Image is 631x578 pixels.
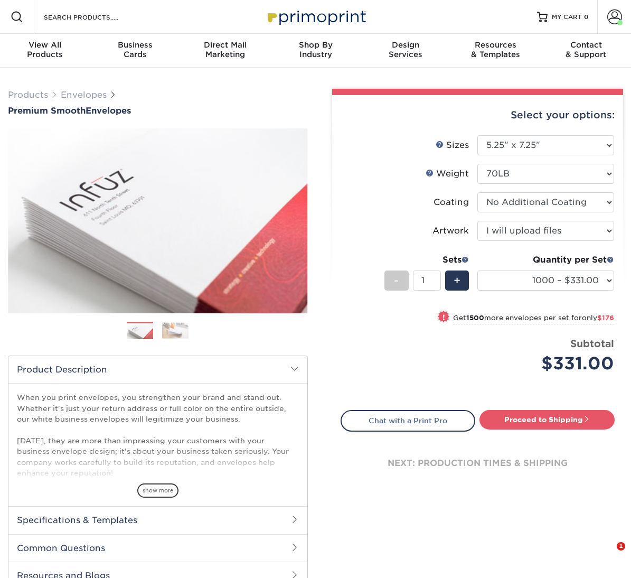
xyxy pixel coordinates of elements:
h1: Envelopes [8,106,308,116]
div: next: production times & shipping [341,432,615,495]
div: Coating [434,196,469,209]
a: Resources& Templates [451,34,541,68]
div: Services [361,40,451,59]
h2: Product Description [8,356,307,383]
span: 1 [617,542,625,551]
span: MY CART [552,13,582,22]
span: Contact [541,40,631,50]
span: Shop By [270,40,361,50]
div: Artwork [432,225,469,237]
span: + [454,273,460,288]
div: & Templates [451,40,541,59]
a: BusinessCards [90,34,181,68]
span: Direct Mail [180,40,270,50]
iframe: Intercom live chat [595,542,620,567]
div: Industry [270,40,361,59]
span: - [394,273,399,288]
a: DesignServices [361,34,451,68]
input: SEARCH PRODUCTS..... [43,11,146,23]
img: Envelopes 01 [127,322,153,340]
span: Business [90,40,181,50]
div: Sizes [436,139,469,152]
span: ! [442,312,445,323]
span: 0 [584,13,589,21]
a: Contact& Support [541,34,631,68]
a: Shop ByIndustry [270,34,361,68]
span: Premium Smooth [8,106,86,116]
a: Direct MailMarketing [180,34,270,68]
small: Get more envelopes per set for [453,314,614,324]
img: Premium Smooth 01 [8,117,308,325]
img: Primoprint [263,5,369,28]
span: show more [137,483,178,498]
strong: Subtotal [570,338,614,349]
span: Resources [451,40,541,50]
span: Design [361,40,451,50]
strong: 1500 [466,314,484,322]
a: Envelopes [61,90,107,100]
div: & Support [541,40,631,59]
img: Envelopes 02 [162,322,189,339]
div: Weight [426,167,469,180]
div: $331.00 [485,351,614,376]
h2: Specifications & Templates [8,506,307,534]
a: Chat with a Print Pro [341,410,476,431]
a: Products [8,90,48,100]
a: Proceed to Shipping [479,410,615,429]
span: $176 [597,314,614,322]
div: Marketing [180,40,270,59]
div: Quantity per Set [477,254,614,266]
div: Select your options: [341,95,615,135]
a: Premium SmoothEnvelopes [8,106,308,116]
div: Cards [90,40,181,59]
h2: Common Questions [8,534,307,562]
span: only [582,314,614,322]
div: Sets [384,254,469,266]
